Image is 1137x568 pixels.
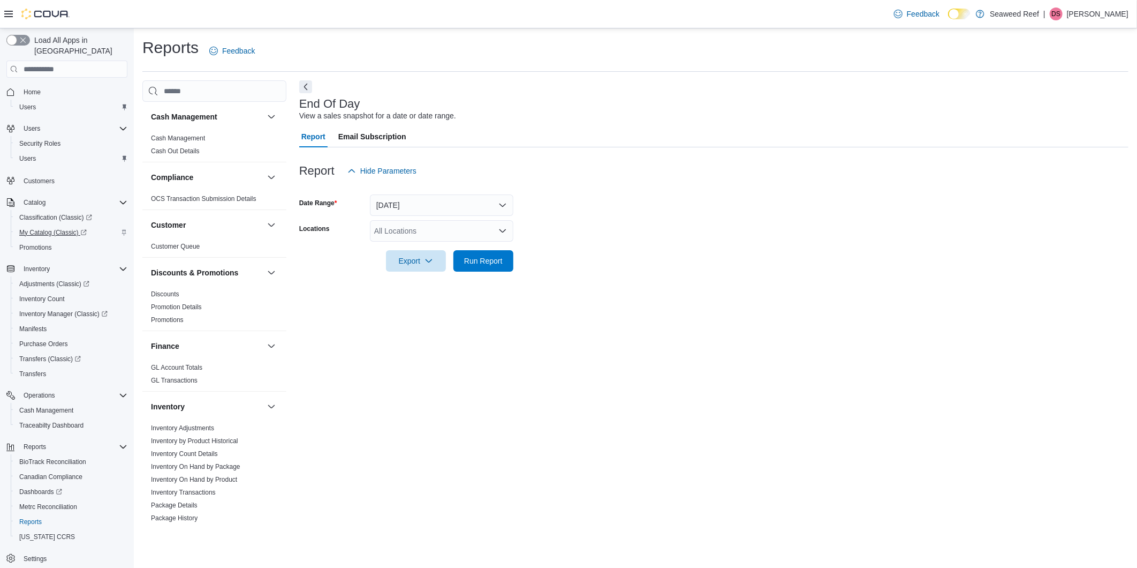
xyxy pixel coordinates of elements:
[19,325,47,333] span: Manifests
[142,37,199,58] h1: Reports
[205,40,259,62] a: Feedback
[11,225,132,240] a: My Catalog (Classic)
[19,473,82,481] span: Canadian Compliance
[151,462,240,471] span: Inventory On Hand by Package
[11,514,132,529] button: Reports
[19,196,127,209] span: Catalog
[151,437,238,445] span: Inventory by Product Historical
[151,527,207,535] span: Product Expirations
[151,220,263,230] button: Customer
[15,419,127,432] span: Traceabilty Dashboard
[265,219,278,231] button: Customer
[2,551,132,566] button: Settings
[19,552,127,565] span: Settings
[2,195,132,210] button: Catalog
[15,353,85,365] a: Transfers (Classic)
[19,533,75,541] span: [US_STATE] CCRS
[151,267,238,278] h3: Discounts & Promotions
[24,198,46,207] span: Catalog
[11,337,132,352] button: Purchase Orders
[15,485,127,498] span: Dashboards
[19,103,36,111] span: Users
[265,266,278,279] button: Discounts & Promotions
[15,470,87,483] a: Canadian Compliance
[1043,8,1045,20] p: |
[19,440,50,453] button: Reports
[360,166,416,176] span: Hide Parameters
[30,35,127,56] span: Load All Apps in [GEOGRAPHIC_DATA]
[11,292,132,307] button: Inventory Count
[15,500,81,513] a: Metrc Reconciliation
[151,437,238,445] a: Inventory by Product Historical
[151,134,205,143] span: Cash Management
[21,9,70,19] img: Cova
[151,195,256,203] a: OCS Transaction Submission Details
[24,88,41,96] span: Home
[151,502,198,509] a: Package Details
[907,9,939,19] span: Feedback
[265,400,278,413] button: Inventory
[301,126,325,147] span: Report
[15,368,127,380] span: Transfers
[19,389,127,402] span: Operations
[15,293,69,305] a: Inventory Count
[15,338,72,350] a: Purchase Orders
[15,323,51,335] a: Manifests
[19,263,54,275] button: Inventory
[15,137,127,150] span: Security Roles
[19,488,62,496] span: Dashboards
[142,240,286,257] div: Customer
[299,110,456,122] div: View a sales snapshot for a date or date range.
[11,529,132,544] button: [US_STATE] CCRS
[15,293,127,305] span: Inventory Count
[890,3,944,25] a: Feedback
[11,403,132,418] button: Cash Management
[15,241,56,254] a: Promotions
[19,154,36,163] span: Users
[15,419,88,432] a: Traceabilty Dashboard
[11,276,132,292] a: Adjustments (Classic)
[15,278,127,290] span: Adjustments (Classic)
[15,101,40,114] a: Users
[15,455,127,468] span: BioTrack Reconciliation
[15,226,127,239] span: My Catalog (Classic)
[1052,8,1061,20] span: DS
[15,470,127,483] span: Canadian Compliance
[11,484,132,499] a: Dashboards
[151,527,207,535] a: Product Expirations
[15,278,94,290] a: Adjustments (Classic)
[142,361,286,391] div: Finance
[15,101,127,114] span: Users
[15,211,127,224] span: Classification (Classic)
[15,211,96,224] a: Classification (Classic)
[151,450,218,458] span: Inventory Count Details
[151,290,179,298] span: Discounts
[265,110,278,123] button: Cash Management
[19,421,84,430] span: Traceabilty Dashboard
[151,172,263,183] button: Compliance
[19,503,77,511] span: Metrc Reconciliation
[15,455,90,468] a: BioTrack Reconciliation
[15,323,127,335] span: Manifests
[151,377,198,384] a: GL Transactions
[151,514,198,522] span: Package History
[15,485,66,498] a: Dashboards
[11,307,132,322] a: Inventory Manager (Classic)
[151,243,200,250] a: Customer Queue
[370,195,513,216] button: [DATE]
[265,171,278,184] button: Compliance
[19,139,60,148] span: Security Roles
[142,288,286,331] div: Discounts & Promotions
[19,174,127,187] span: Customers
[11,136,132,151] button: Security Roles
[151,424,214,432] span: Inventory Adjustments
[15,137,65,150] a: Security Roles
[151,475,237,484] span: Inventory On Hand by Product
[2,388,132,403] button: Operations
[11,210,132,225] a: Classification (Classic)
[299,199,337,207] label: Date Range
[19,196,50,209] button: Catalog
[299,225,330,233] label: Locations
[19,263,127,275] span: Inventory
[15,530,79,543] a: [US_STATE] CCRS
